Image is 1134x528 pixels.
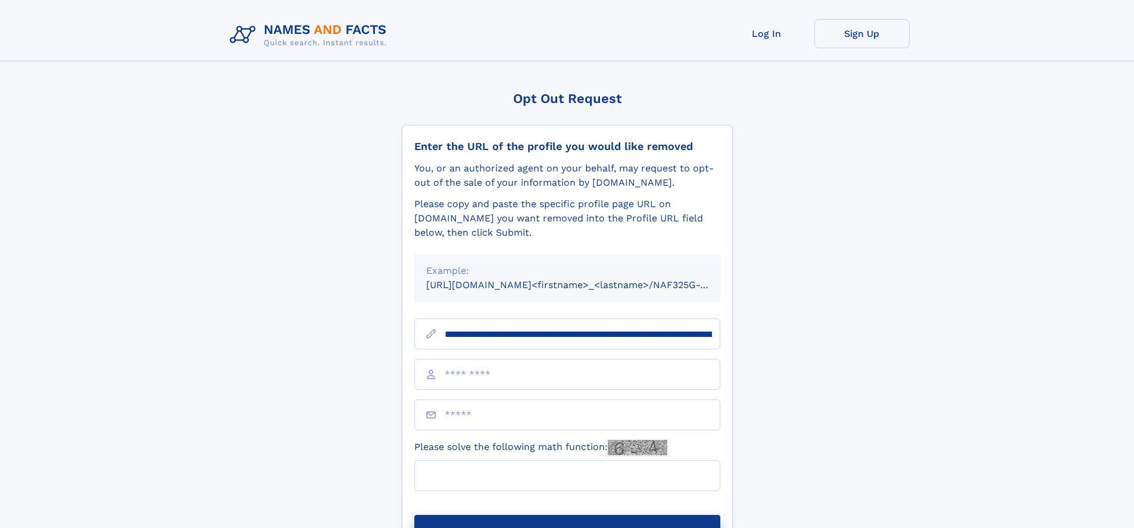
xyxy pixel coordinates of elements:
[814,19,910,48] a: Sign Up
[414,440,667,455] label: Please solve the following math function:
[426,279,743,290] small: [URL][DOMAIN_NAME]<firstname>_<lastname>/NAF325G-xxxxxxxx
[426,264,708,278] div: Example:
[225,19,396,51] img: Logo Names and Facts
[402,91,733,106] div: Opt Out Request
[414,161,720,190] div: You, or an authorized agent on your behalf, may request to opt-out of the sale of your informatio...
[414,197,720,240] div: Please copy and paste the specific profile page URL on [DOMAIN_NAME] you want removed into the Pr...
[414,140,720,153] div: Enter the URL of the profile you would like removed
[719,19,814,48] a: Log In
